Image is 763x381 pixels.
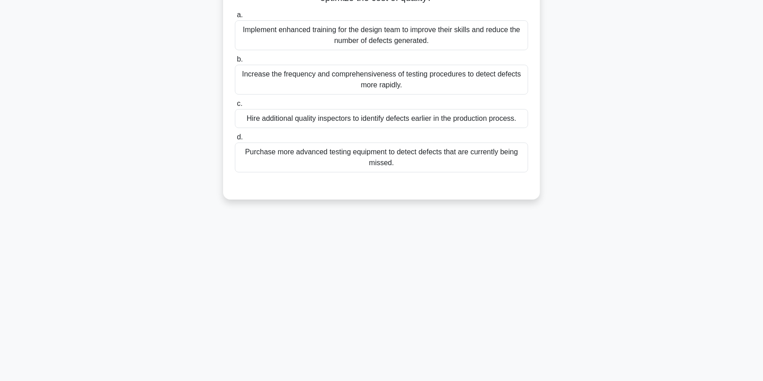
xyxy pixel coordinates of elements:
span: d. [237,133,243,141]
div: Purchase more advanced testing equipment to detect defects that are currently being missed. [235,143,528,172]
span: c. [237,100,242,107]
div: Hire additional quality inspectors to identify defects earlier in the production process. [235,109,528,128]
span: a. [237,11,243,19]
div: Increase the frequency and comprehensiveness of testing procedures to detect defects more rapidly. [235,65,528,95]
div: Implement enhanced training for the design team to improve their skills and reduce the number of ... [235,20,528,50]
span: b. [237,55,243,63]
